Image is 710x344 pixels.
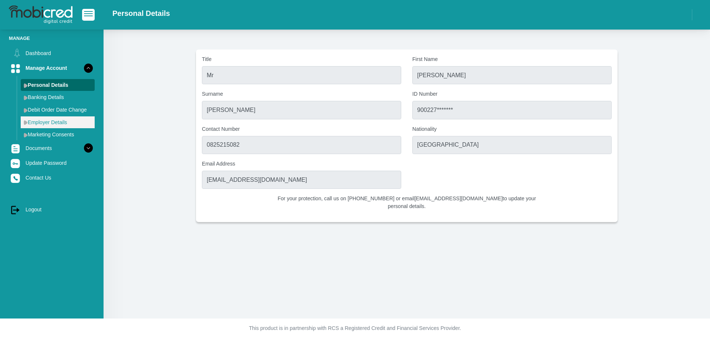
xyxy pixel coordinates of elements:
[202,160,401,168] label: Email Address
[21,79,95,91] a: Personal Details
[24,95,28,100] img: menu arrow
[9,171,95,185] a: Contact Us
[9,6,72,24] img: logo-mobicred.svg
[21,129,95,140] a: Marketing Consents
[9,141,95,155] a: Documents
[412,66,612,84] input: First Name
[202,101,401,119] input: Surname
[202,90,401,98] label: Surname
[9,35,95,42] li: Manage
[9,61,95,75] a: Manage Account
[9,46,95,60] a: Dashboard
[412,101,612,119] input: ID Number
[150,324,560,332] p: This product is in partnership with RCS a Registered Credit and Financial Services Provider.
[202,66,401,84] input: Title
[272,195,542,210] p: For your protection, call us on [PHONE_NUMBER] or email [EMAIL_ADDRESS][DOMAIN_NAME] to update yo...
[202,171,401,189] input: Email Address
[412,125,612,133] label: Nationality
[24,108,28,113] img: menu arrow
[24,83,28,88] img: menu arrow
[9,156,95,170] a: Update Password
[202,136,401,154] input: Contact Number
[21,104,95,116] a: Debit Order Date Change
[412,136,612,154] input: Nationality
[112,9,170,18] h2: Personal Details
[24,133,28,137] img: menu arrow
[412,90,612,98] label: ID Number
[21,91,95,103] a: Banking Details
[21,116,95,128] a: Employer Details
[202,125,401,133] label: Contact Number
[412,55,612,63] label: First Name
[9,202,95,217] a: Logout
[24,120,28,125] img: menu arrow
[202,55,401,63] label: Title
